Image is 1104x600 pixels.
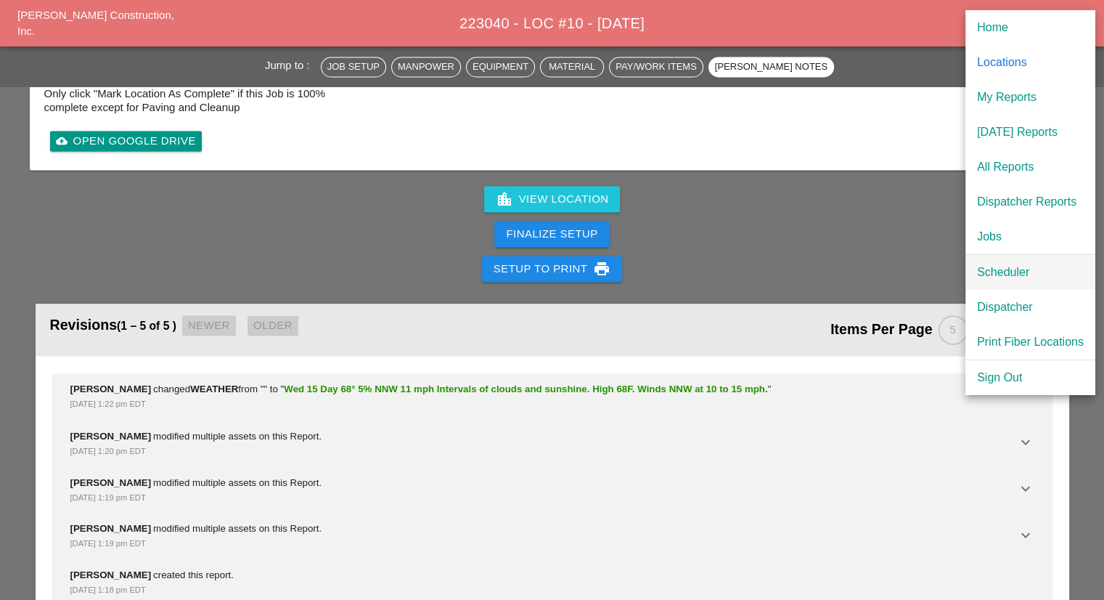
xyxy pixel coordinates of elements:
span: WEATHER [190,384,238,394]
a: Open Google Drive [50,131,202,151]
a: Print Fiber Locations [965,325,1095,360]
a: View Location [484,186,621,212]
div: Job Setup [327,60,380,74]
i: cloud_upload [56,135,68,147]
span: [DATE] 1:22 pm EDT [70,400,146,408]
div: Open Google Drive [56,133,196,150]
div: Setup to Print [494,260,611,277]
button: Material [540,57,604,77]
a: All Reports [965,150,1095,185]
div: Dispatcher [977,299,1084,316]
a: [PERSON_NAME] Construction, Inc. [17,9,174,38]
div: Print Fiber Locations [977,333,1084,351]
span: [PERSON_NAME] [70,477,152,487]
div: [DATE] Reports [977,123,1084,141]
div: Locations [977,54,1084,71]
div: Scheduler [977,264,1084,281]
span: Jump to : [265,59,316,71]
a: Scheduler [965,255,1095,290]
a: Jobs [965,219,1095,254]
span: Wed 15 Day 68° 5% NNW 11 mph Intervals of clouds and sunshine. High 68F. Winds NNW at 10 to 15 mph. [284,384,767,394]
div: modified multiple assets on this Report. [70,475,1017,504]
a: Dispatcher [965,290,1095,325]
div: Finalize Setup [506,226,597,243]
div: Jobs [977,228,1084,246]
div: created this report. [70,567,1034,596]
div: All Reports [977,158,1084,176]
i: keyboard_arrow_down [1017,433,1034,450]
div: modified multiple assets on this Report. [70,429,1017,458]
button: [PERSON_NAME] Notes [708,57,834,77]
div: Revisions [50,311,552,349]
div: Pay/Work Items [616,60,696,74]
span: [DATE] 1:18 pm EDT [70,585,146,593]
div: Sign Out [977,369,1084,386]
button: Equipment [466,57,535,77]
div: [PERSON_NAME] Notes [715,60,827,74]
button: Pay/Work Items [609,57,703,77]
div: Manpower [398,60,454,74]
span: [PERSON_NAME] [70,384,152,394]
div: changed from " " to " " [70,382,1034,411]
div: modified multiple assets on this Report. [70,521,1017,550]
i: location_city [496,190,513,208]
span: [DATE] 1:20 pm EDT [70,446,146,455]
button: Manpower [391,57,461,77]
div: Items Per Page [552,311,1055,349]
span: [PERSON_NAME] [70,522,152,533]
a: [DATE] Reports [965,115,1095,150]
button: Finalize Setup [494,221,609,247]
div: Home [977,19,1084,36]
span: [DATE] 1:19 pm EDT [70,492,146,501]
button: Setup to Print [482,256,623,282]
div: View Location [496,190,609,208]
span: [PERSON_NAME] [70,430,152,441]
span: [PERSON_NAME] [70,569,152,580]
i: keyboard_arrow_down [1017,526,1034,543]
div: Dispatcher Reports [977,193,1084,211]
a: My Reports [965,80,1095,115]
span: 223040 - LOC #10 - [DATE] [459,15,645,31]
a: Dispatcher Reports [965,185,1095,219]
button: Job Setup [321,57,386,77]
span: [DATE] 1:19 pm EDT [70,538,146,547]
i: print [593,260,610,277]
i: keyboard_arrow_down [1017,479,1034,497]
span: (1 – 5 of 5 ) [117,319,176,331]
div: Material [547,60,597,74]
div: My Reports [977,89,1084,106]
p: Only click "Mark Location As Complete" if this Job is 100% complete except for Paving and Cleanup [44,86,335,115]
div: Equipment [473,60,528,74]
a: Home [965,10,1095,45]
a: Locations [965,45,1095,80]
